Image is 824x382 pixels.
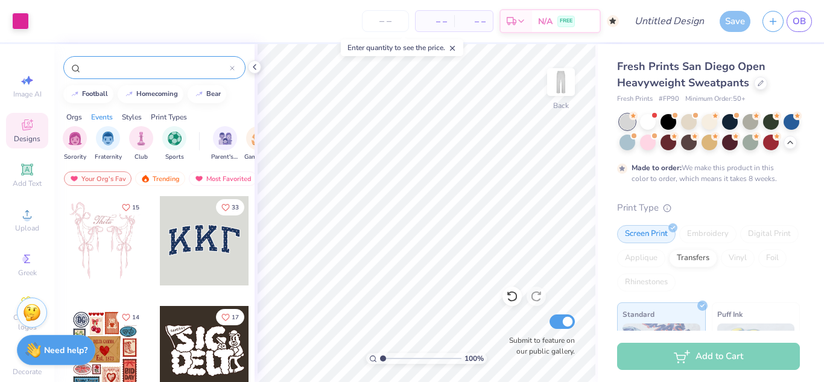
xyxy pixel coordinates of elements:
img: most_fav.gif [194,174,204,183]
img: Club Image [135,132,148,145]
img: Fraternity Image [101,132,115,145]
div: filter for Sorority [63,126,87,162]
span: Fresh Prints [617,94,653,104]
div: Vinyl [721,249,755,267]
button: homecoming [118,85,183,103]
span: Add Text [13,179,42,188]
div: Embroidery [679,225,737,243]
span: Clipart & logos [6,313,48,332]
button: Like [216,309,244,325]
span: Upload [15,223,39,233]
span: Decorate [13,367,42,377]
div: filter for Game Day [244,126,272,162]
button: Like [116,309,145,325]
span: Fraternity [95,153,122,162]
button: filter button [162,126,186,162]
div: filter for Fraternity [95,126,122,162]
div: Digital Print [740,225,799,243]
img: Sports Image [168,132,182,145]
div: filter for Club [129,126,153,162]
span: Fresh Prints San Diego Open Heavyweight Sweatpants [617,59,765,90]
div: Screen Print [617,225,676,243]
span: Club [135,153,148,162]
div: Events [91,112,113,123]
span: Sports [165,153,184,162]
div: bear [206,91,221,97]
a: OB [787,11,812,32]
div: Trending [135,171,185,186]
img: Parent's Weekend Image [218,132,232,145]
button: Like [116,199,145,215]
div: Your Org's Fav [64,171,132,186]
div: We make this product in this color to order, which means it takes 8 weeks. [632,162,780,184]
div: filter for Parent's Weekend [211,126,239,162]
button: football [63,85,113,103]
span: OB [793,14,806,28]
div: Orgs [66,112,82,123]
span: Image AI [13,89,42,99]
span: 17 [232,314,239,320]
div: Foil [758,249,787,267]
div: Print Type [617,201,800,215]
span: Parent's Weekend [211,153,239,162]
div: Transfers [669,249,717,267]
span: Standard [623,308,654,320]
span: 33 [232,205,239,211]
strong: Made to order: [632,163,682,173]
button: filter button [244,126,272,162]
input: Untitled Design [625,9,714,33]
span: Minimum Order: 50 + [685,94,746,104]
img: most_fav.gif [69,174,79,183]
button: filter button [95,126,122,162]
div: Applique [617,249,665,267]
span: Puff Ink [717,308,743,320]
button: bear [188,85,226,103]
span: – – [461,15,486,28]
div: Back [553,100,569,111]
button: filter button [129,126,153,162]
button: filter button [63,126,87,162]
button: filter button [211,126,239,162]
div: Most Favorited [189,171,257,186]
input: Try "Alpha" [83,62,230,74]
div: filter for Sports [162,126,186,162]
span: N/A [538,15,553,28]
img: trend_line.gif [194,91,204,98]
span: 14 [132,314,139,320]
div: Enter quantity to see the price. [341,39,463,56]
img: Game Day Image [252,132,265,145]
span: Game Day [244,153,272,162]
button: Like [216,199,244,215]
span: – – [423,15,447,28]
span: # FP90 [659,94,679,104]
div: football [82,91,108,97]
span: 100 % [464,353,484,364]
img: trend_line.gif [124,91,134,98]
span: FREE [560,17,572,25]
img: Sorority Image [68,132,82,145]
img: trending.gif [141,174,150,183]
strong: Need help? [44,345,87,356]
div: Print Types [151,112,187,123]
input: – – [362,10,409,32]
span: Greek [18,268,37,278]
div: homecoming [136,91,178,97]
div: Rhinestones [617,273,676,291]
span: Sorority [64,153,86,162]
label: Submit to feature on our public gallery. [502,335,575,357]
img: Back [549,70,573,94]
span: 15 [132,205,139,211]
span: Designs [14,134,40,144]
div: Styles [122,112,142,123]
img: trend_line.gif [70,91,80,98]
